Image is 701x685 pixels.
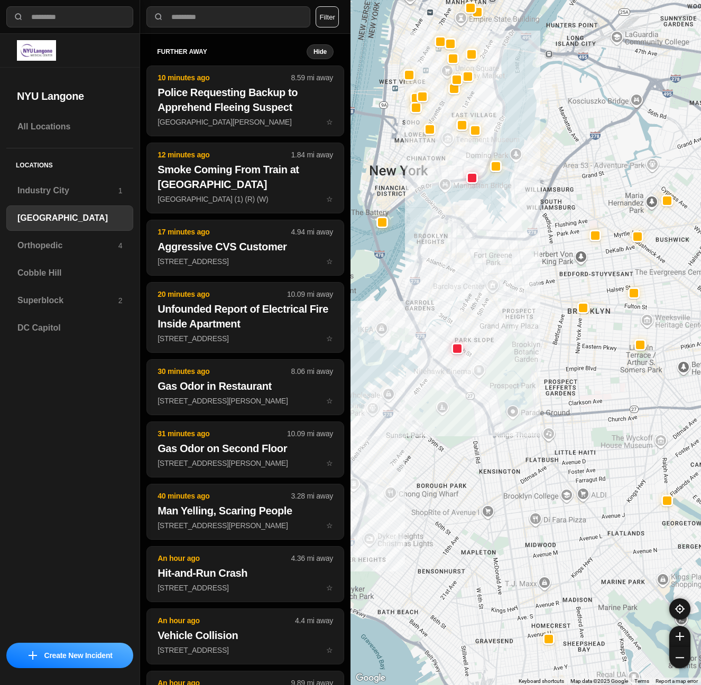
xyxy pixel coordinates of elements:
[326,459,333,467] span: star
[353,671,388,685] img: Google
[6,288,133,313] a: Superblock2
[570,678,628,684] span: Map data ©2025 Google
[313,48,327,56] small: Hide
[146,117,344,126] a: 10 minutes ago8.59 mi awayPolice Requesting Backup to Apprehend Fleeing Suspect[GEOGRAPHIC_DATA][...
[17,239,118,252] h3: Orthopedic
[291,227,333,237] p: 4.94 mi away
[158,194,333,204] p: [GEOGRAPHIC_DATA] (1) (R) (W)
[17,40,56,61] img: logo
[158,227,291,237] p: 17 minutes ago
[29,651,37,660] img: icon
[158,239,333,254] h2: Aggressive CVS Customer
[158,566,333,580] h2: Hit-and-Run Crash
[158,628,333,643] h2: Vehicle Collision
[295,615,333,626] p: 4.4 mi away
[291,149,333,160] p: 1.84 mi away
[6,315,133,341] a: DC Capitol
[291,491,333,501] p: 3.28 mi away
[157,48,307,56] h5: further away
[146,421,344,477] button: 31 minutes ago10.09 mi awayGas Odor on Second Floor[STREET_ADDRESS][PERSON_NAME]star
[669,598,690,620] button: recenter
[158,162,333,192] h2: Smoke Coming From Train at [GEOGRAPHIC_DATA]
[158,149,291,160] p: 12 minutes ago
[158,72,291,83] p: 10 minutes ago
[326,195,333,203] span: star
[158,583,333,593] p: [STREET_ADDRESS]
[519,678,564,685] button: Keyboard shortcuts
[326,521,333,530] span: star
[17,89,123,104] h2: NYU Langone
[158,379,333,393] h2: Gas Odor in Restaurant
[158,615,295,626] p: An hour ago
[146,257,344,266] a: 17 minutes ago4.94 mi awayAggressive CVS Customer[STREET_ADDRESS]star
[669,626,690,647] button: zoom-in
[146,583,344,592] a: An hour ago4.36 mi awayHit-and-Run Crash[STREET_ADDRESS]star
[146,458,344,467] a: 31 minutes ago10.09 mi awayGas Odor on Second Floor[STREET_ADDRESS][PERSON_NAME]star
[146,608,344,664] button: An hour ago4.4 mi awayVehicle Collision[STREET_ADDRESS]star
[146,645,344,654] a: An hour ago4.4 mi awayVehicle Collision[STREET_ADDRESS]star
[291,366,333,377] p: 8.06 mi away
[146,194,344,203] a: 12 minutes ago1.84 mi awaySmoke Coming From Train at [GEOGRAPHIC_DATA][GEOGRAPHIC_DATA] (1) (R) (...
[158,333,333,344] p: [STREET_ADDRESS]
[676,653,684,662] img: zoom-out
[146,220,344,276] button: 17 minutes ago4.94 mi awayAggressive CVS Customer[STREET_ADDRESS]star
[6,114,133,139] a: All Locations
[158,396,333,406] p: [STREET_ADDRESS][PERSON_NAME]
[675,604,685,614] img: recenter
[326,334,333,343] span: star
[146,282,344,353] button: 20 minutes ago10.09 mi awayUnfounded Report of Electrical Fire Inside Apartment[STREET_ADDRESS]star
[158,520,333,531] p: [STREET_ADDRESS][PERSON_NAME]
[326,118,333,126] span: star
[146,546,344,602] button: An hour ago4.36 mi awayHit-and-Run Crash[STREET_ADDRESS]star
[17,322,122,334] h3: DC Capitol
[291,553,333,564] p: 4.36 mi away
[6,643,133,668] button: iconCreate New Incident
[17,184,118,197] h3: Industry City
[326,397,333,405] span: star
[316,6,339,27] button: Filter
[326,584,333,592] span: star
[13,12,24,22] img: search
[6,205,133,231] a: [GEOGRAPHIC_DATA]
[307,44,334,59] button: Hide
[146,484,344,540] button: 40 minutes ago3.28 mi awayMan Yelling, Scaring People[STREET_ADDRESS][PERSON_NAME]star
[6,178,133,203] a: Industry City1
[287,289,333,299] p: 10.09 mi away
[158,85,333,115] h2: Police Requesting Backup to Apprehend Fleeing Suspect
[326,257,333,266] span: star
[6,260,133,286] a: Cobble Hill
[158,366,291,377] p: 30 minutes ago
[146,65,344,136] button: 10 minutes ago8.59 mi awayPolice Requesting Backup to Apprehend Fleeing Suspect[GEOGRAPHIC_DATA][...
[146,359,344,415] button: 30 minutes ago8.06 mi awayGas Odor in Restaurant[STREET_ADDRESS][PERSON_NAME]star
[158,645,333,655] p: [STREET_ADDRESS]
[158,117,333,127] p: [GEOGRAPHIC_DATA][PERSON_NAME]
[353,671,388,685] a: Open this area in Google Maps (opens a new window)
[158,441,333,456] h2: Gas Odor on Second Floor
[634,678,649,684] a: Terms
[17,267,122,279] h3: Cobble Hill
[118,295,123,306] p: 2
[326,646,333,654] span: star
[146,143,344,213] button: 12 minutes ago1.84 mi awaySmoke Coming From Train at [GEOGRAPHIC_DATA][GEOGRAPHIC_DATA] (1) (R) (...
[158,256,333,267] p: [STREET_ADDRESS]
[17,212,122,224] h3: [GEOGRAPHIC_DATA]
[118,240,123,251] p: 4
[118,185,123,196] p: 1
[44,650,113,661] p: Create New Incident
[158,491,291,501] p: 40 minutes ago
[287,428,333,439] p: 10.09 mi away
[6,148,133,178] h5: Locations
[656,678,698,684] a: Report a map error
[146,521,344,530] a: 40 minutes ago3.28 mi awayMan Yelling, Scaring People[STREET_ADDRESS][PERSON_NAME]star
[158,289,287,299] p: 20 minutes ago
[17,294,118,307] h3: Superblock
[669,647,690,668] button: zoom-out
[291,72,333,83] p: 8.59 mi away
[158,458,333,468] p: [STREET_ADDRESS][PERSON_NAME]
[146,396,344,405] a: 30 minutes ago8.06 mi awayGas Odor in Restaurant[STREET_ADDRESS][PERSON_NAME]star
[676,632,684,641] img: zoom-in
[153,12,164,22] img: search
[158,428,287,439] p: 31 minutes ago
[158,302,333,331] h2: Unfounded Report of Electrical Fire Inside Apartment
